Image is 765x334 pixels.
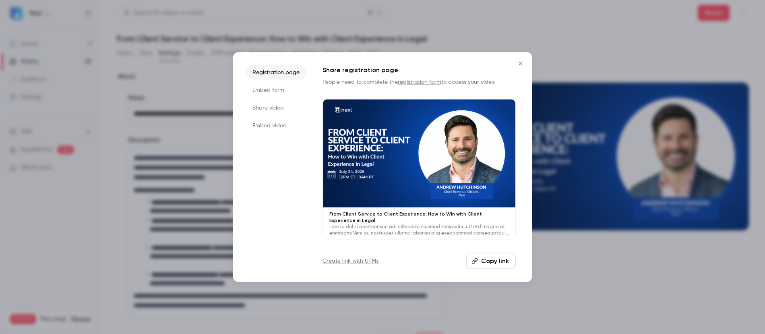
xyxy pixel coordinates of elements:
p: From Client Service to Client Experience: How to Win with Client Experience in Legal [329,211,509,224]
a: registration form [398,79,441,85]
p: People need to complete the to access your video [323,78,516,86]
li: Registration page [246,65,306,79]
a: Create link with UTMs [323,257,378,265]
li: Share video [246,100,306,115]
li: Embed video [246,118,306,133]
li: Embed form [246,83,306,97]
button: Close [513,55,529,71]
p: Lore ip dol si ametconsec adi elitseddo eiusmod temporinc utl etd magna ali enimadmi Veni qu nost... [329,224,509,236]
a: From Client Service to Client Experience: How to Win with Client Experience in LegalLore ip dol s... [323,99,516,240]
h1: Share registration page [323,65,516,75]
button: Copy link [466,253,516,269]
